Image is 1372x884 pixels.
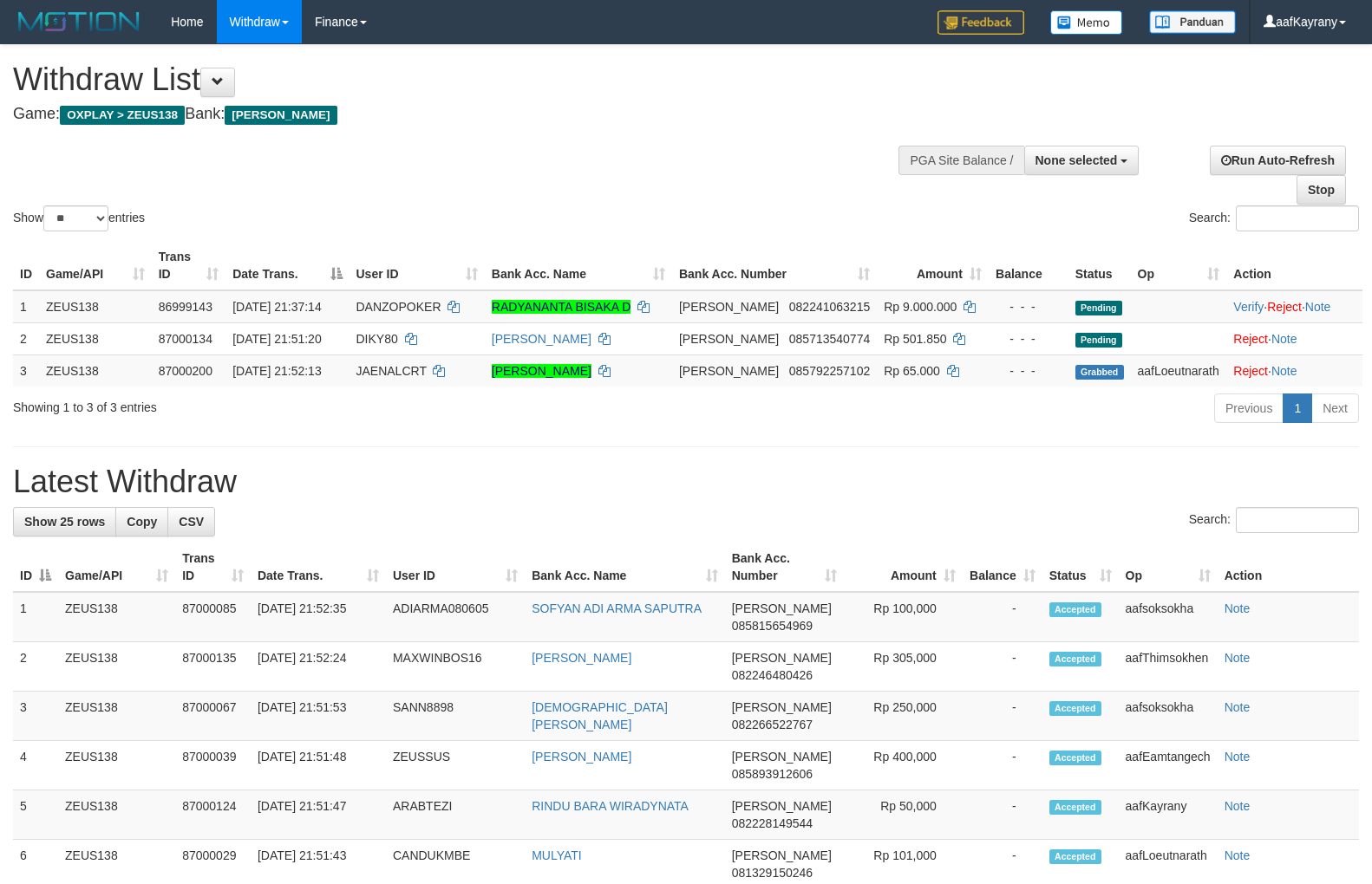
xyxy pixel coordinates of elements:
span: Copy 085815654969 to clipboard [732,619,813,633]
td: 87000039 [175,741,251,790]
span: [PERSON_NAME] [225,106,336,125]
a: Note [1225,799,1251,813]
a: [DEMOGRAPHIC_DATA][PERSON_NAME] [532,700,668,731]
a: Note [1305,300,1331,314]
span: [PERSON_NAME] [732,750,832,764]
span: Pending [1075,301,1122,315]
td: Rp 400,000 [844,741,963,790]
td: 87000085 [175,592,251,642]
a: Copy [115,507,168,536]
th: Bank Acc. Name: activate to sort column ascending [525,543,724,592]
a: Note [1225,601,1251,615]
td: ZEUS138 [39,290,152,323]
a: Previous [1214,393,1284,423]
span: 87000200 [159,364,212,378]
a: Note [1271,332,1297,346]
td: ZEUSSUS [386,741,525,790]
th: Action [1218,543,1359,592]
a: Note [1225,848,1251,862]
span: Copy 082228149544 to clipboard [732,816,813,830]
th: Game/API: activate to sort column ascending [39,241,152,290]
span: [PERSON_NAME] [679,364,779,378]
span: Copy 085893912606 to clipboard [732,767,813,781]
a: [PERSON_NAME] [532,750,631,764]
span: [DATE] 21:37:14 [232,300,321,314]
th: Status [1068,241,1131,290]
td: [DATE] 21:51:47 [251,790,386,840]
a: [PERSON_NAME] [492,332,591,346]
span: [PERSON_NAME] [732,848,832,862]
td: Rp 305,000 [844,642,963,692]
span: Pending [1075,333,1122,348]
span: Copy 085792257102 to clipboard [789,364,870,378]
td: Rp 100,000 [844,592,963,642]
div: Showing 1 to 3 of 3 entries [13,392,559,416]
a: [PERSON_NAME] [532,651,631,665]
a: Stop [1297,175,1346,205]
a: RADYANANTA BISAKA D [492,300,631,314]
td: [DATE] 21:51:53 [251,692,386,741]
label: Search: [1189,507,1359,533]
td: [DATE] 21:52:24 [251,642,386,692]
input: Search: [1236,507,1359,533]
th: Bank Acc. Number: activate to sort column ascending [672,241,877,290]
td: aafLoeutnarath [1131,354,1227,387]
th: Trans ID: activate to sort column ascending [175,543,251,592]
td: · [1226,354,1362,387]
h1: Withdraw List [13,62,898,97]
td: ZEUS138 [58,692,175,741]
span: JAENALCRT [356,364,427,378]
a: Show 25 rows [13,507,116,536]
th: Balance: activate to sort column ascending [963,543,1042,592]
td: 87000067 [175,692,251,741]
th: Action [1226,241,1362,290]
td: 2 [13,642,58,692]
th: Bank Acc. Name: activate to sort column ascending [485,241,672,290]
td: Rp 50,000 [844,790,963,840]
a: Note [1225,750,1251,764]
td: 1 [13,592,58,642]
span: Accepted [1049,751,1101,765]
span: Copy 082266522767 to clipboard [732,718,813,731]
td: ARABTEZI [386,790,525,840]
h4: Game: Bank: [13,106,898,123]
a: Reject [1267,300,1302,314]
span: [PERSON_NAME] [732,700,832,714]
td: SANN8898 [386,692,525,741]
a: [PERSON_NAME] [492,364,591,378]
span: Accepted [1049,800,1101,815]
a: Reject [1233,332,1268,346]
span: Show 25 rows [24,515,105,529]
th: Date Trans.: activate to sort column descending [225,241,349,290]
td: ZEUS138 [58,741,175,790]
a: Verify [1233,300,1264,314]
td: ZEUS138 [39,322,152,354]
img: MOTION_logo.png [13,9,145,35]
th: ID: activate to sort column descending [13,543,58,592]
th: User ID: activate to sort column ascending [386,543,525,592]
div: - - - [996,298,1062,315]
th: Amount: activate to sort column ascending [877,241,989,290]
a: MULYATI [532,848,582,862]
label: Search: [1189,205,1359,231]
td: aafThimsokhen [1119,642,1218,692]
label: Show entries [13,205,145,231]
td: ZEUS138 [58,642,175,692]
a: SOFYAN ADI ARMA SAPUTRA [532,601,702,615]
a: Next [1311,393,1359,423]
span: Copy 082246480426 to clipboard [732,668,813,682]
td: 3 [13,354,39,387]
span: [DATE] 21:52:13 [232,364,321,378]
span: [DATE] 21:51:20 [232,332,321,346]
a: Note [1225,651,1251,665]
h1: Latest Withdraw [13,465,1359,499]
td: ZEUS138 [58,790,175,840]
a: Reject [1233,364,1268,378]
span: Rp 501.850 [884,332,946,346]
th: User ID: activate to sort column ascending [350,241,485,290]
span: Accepted [1049,602,1101,617]
button: None selected [1024,146,1140,175]
span: DIKY80 [356,332,398,346]
a: 1 [1283,393,1312,423]
td: - [963,592,1042,642]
